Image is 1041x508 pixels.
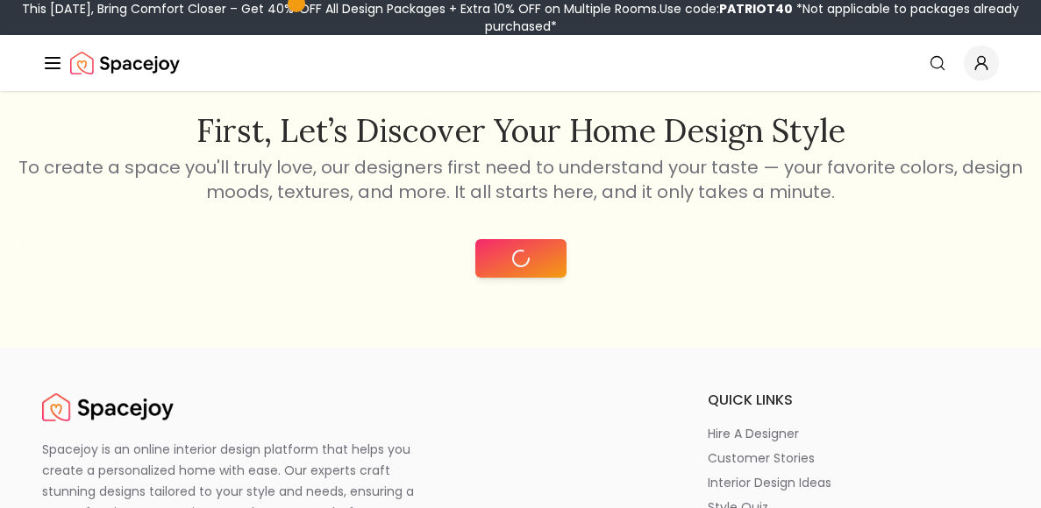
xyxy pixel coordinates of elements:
[70,46,180,81] img: Spacejoy Logo
[16,113,1026,148] h2: First, let’s discover your home design style
[708,474,831,491] p: interior design ideas
[42,390,174,425] a: Spacejoy
[16,155,1026,204] p: To create a space you'll truly love, our designers first need to understand your taste — your fav...
[708,449,999,467] a: customer stories
[42,390,174,425] img: Spacejoy Logo
[708,449,815,467] p: customer stories
[708,425,999,442] a: hire a designer
[70,46,180,81] a: Spacejoy
[708,390,999,411] h6: quick links
[708,474,999,491] a: interior design ideas
[42,35,999,91] nav: Global
[708,425,799,442] p: hire a designer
